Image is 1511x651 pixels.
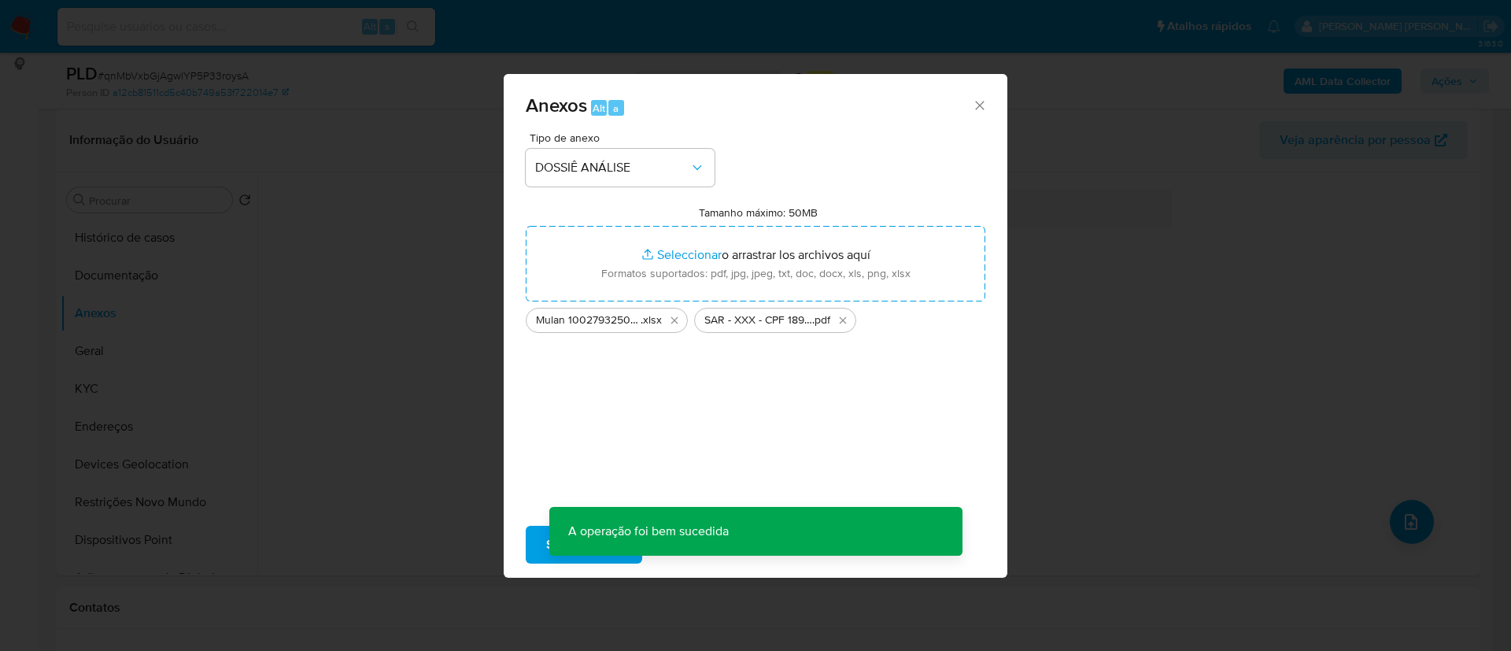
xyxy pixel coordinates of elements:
[526,526,642,564] button: Subir arquivo
[530,132,719,143] span: Tipo de anexo
[704,313,812,328] span: SAR - XXX - CPF 18935568759 - [PERSON_NAME] [PERSON_NAME] DA COSTA SIMIAO
[833,311,852,330] button: Eliminar SAR - XXX - CPF 18935568759 - JOAO MARCOS PEREIRA DA COSTA SIMIAO.pdf
[536,313,641,328] span: Mulan 1002793250_2025_10_13_08_59_25
[699,205,818,220] label: Tamanho máximo: 50MB
[641,313,662,328] span: .xlsx
[546,527,622,562] span: Subir arquivo
[972,98,986,112] button: Cerrar
[526,149,715,187] button: DOSSIÊ ANÁLISE
[549,507,748,556] p: A operação foi bem sucedida
[526,91,587,119] span: Anexos
[613,101,619,116] span: a
[593,101,605,116] span: Alt
[665,311,684,330] button: Eliminar Mulan 1002793250_2025_10_13_08_59_25.xlsx
[669,527,720,562] span: Cancelar
[535,160,689,176] span: DOSSIÊ ANÁLISE
[526,301,985,333] ul: Archivos seleccionados
[812,313,830,328] span: .pdf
